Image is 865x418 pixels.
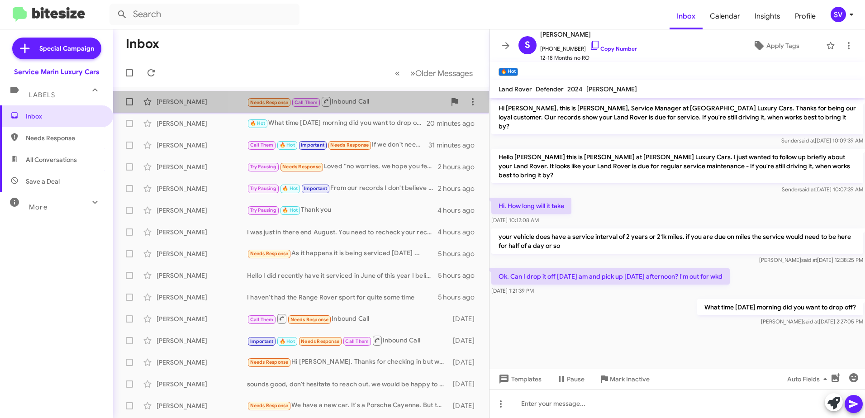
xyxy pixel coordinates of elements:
button: Auto Fields [780,371,838,387]
p: Hello [PERSON_NAME] this is [PERSON_NAME] at [PERSON_NAME] Luxury Cars. I just wanted to follow u... [491,149,863,183]
div: Thank you [247,205,437,215]
div: [PERSON_NAME] [157,206,247,215]
a: Copy Number [589,45,637,52]
div: 31 minutes ago [428,141,482,150]
div: I haven't had the Range Rover sport for quite some time [247,293,438,302]
span: Needs Response [250,251,289,256]
span: Needs Response [301,338,339,344]
span: Try Pausing [250,164,276,170]
span: Land Rover [499,85,532,93]
div: [DATE] [449,380,482,389]
div: [DATE] [449,314,482,323]
nav: Page navigation example [390,64,478,82]
div: If we don't need it back [DATE], could we get it to you [DATE] afternoon when my wife is on her w... [247,140,428,150]
span: [PERSON_NAME] [586,85,637,93]
div: 5 hours ago [438,249,482,258]
button: Mark Inactive [592,371,657,387]
div: [DATE] [449,358,482,367]
div: [PERSON_NAME] [157,249,247,258]
span: said at [799,137,815,144]
h1: Inbox [126,37,159,51]
span: Inbox [26,112,103,121]
span: Older Messages [415,68,473,78]
a: Profile [788,3,823,29]
span: Needs Response [282,164,321,170]
a: Inbox [670,3,703,29]
div: 4 hours ago [437,206,482,215]
span: Templates [497,371,542,387]
div: [PERSON_NAME] [157,271,247,280]
span: Auto Fields [787,371,831,387]
span: Needs Response [250,359,289,365]
div: As it happens it is being serviced [DATE] ... [247,248,438,259]
div: Service Marin Luxury Cars [14,67,100,76]
div: Inbound Call [247,313,449,324]
span: Try Pausing [250,185,276,191]
div: [PERSON_NAME] [157,141,247,150]
span: Sender [DATE] 10:09:39 AM [781,137,863,144]
span: said at [803,318,819,325]
span: [DATE] 10:12:08 AM [491,217,539,223]
div: [DATE] [449,336,482,345]
p: your vehicle does have a service interval of 2 years or 21k miles. if you are due on miles the se... [491,228,863,254]
div: [PERSON_NAME] [157,314,247,323]
div: [PERSON_NAME] [157,162,247,171]
p: Ok. Can I drop it off [DATE] am and pick up [DATE] afternoon? I'm out for wkd [491,268,730,285]
div: SV [831,7,846,22]
div: [PERSON_NAME] [157,358,247,367]
p: Hi. How long will it take [491,198,571,214]
span: Try Pausing [250,207,276,213]
span: Important [250,338,274,344]
div: sounds good, don't hesitate to reach out, we would be happy to get you in for service when ready. [247,380,449,389]
span: Calendar [703,3,747,29]
span: 🔥 Hot [250,120,266,126]
span: Call Them [250,142,274,148]
div: [PERSON_NAME] [157,97,247,106]
span: Needs Response [330,142,369,148]
input: Search [109,4,299,25]
div: [PERSON_NAME] [157,401,247,410]
span: Needs Response [26,133,103,142]
span: Labels [29,91,55,99]
span: 🔥 Hot [280,338,295,344]
div: [DATE] [449,401,482,410]
div: From our records I don't believe your vehicle has an air scrubber. [247,183,438,194]
div: What time [DATE] morning did you want to drop off? [247,118,428,128]
span: Call Them [250,317,274,323]
span: said at [799,186,815,193]
span: Apply Tags [766,38,799,54]
span: More [29,203,48,211]
span: 12-18 Months no RO [540,53,637,62]
div: 2 hours ago [438,162,482,171]
div: 5 hours ago [438,293,482,302]
div: Hi [PERSON_NAME]. Thanks for checking in but we'll probably just wait for the service message to ... [247,357,449,367]
p: Hi [PERSON_NAME], this is [PERSON_NAME], Service Manager at [GEOGRAPHIC_DATA] Luxury Cars. Thanks... [491,100,863,134]
span: [DATE] 1:21:39 PM [491,287,534,294]
div: 5 hours ago [438,271,482,280]
div: Loved “no worries, we hope you feel better soon. please reach out when you are feeling better and... [247,161,438,172]
span: 🔥 Hot [282,207,298,213]
span: Important [301,142,324,148]
button: Previous [390,64,405,82]
button: Apply Tags [730,38,822,54]
span: S [525,38,530,52]
span: [PERSON_NAME] [DATE] 2:27:05 PM [761,318,863,325]
p: What time [DATE] morning did you want to drop off? [697,299,863,315]
span: 2024 [567,85,583,93]
div: Inbound Call [247,335,449,346]
span: Sender [DATE] 10:07:39 AM [782,186,863,193]
span: Needs Response [250,100,289,105]
div: Hello I did recently have it serviced in June of this year I believe I am up to date thank you [247,271,438,280]
span: 🔥 Hot [282,185,298,191]
span: Important [304,185,328,191]
span: Needs Response [250,403,289,408]
button: Templates [490,371,549,387]
div: [PERSON_NAME] [157,228,247,237]
div: [PERSON_NAME] [157,380,247,389]
div: 4 hours ago [437,228,482,237]
div: Inbound Call [247,96,446,107]
a: Insights [747,3,788,29]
